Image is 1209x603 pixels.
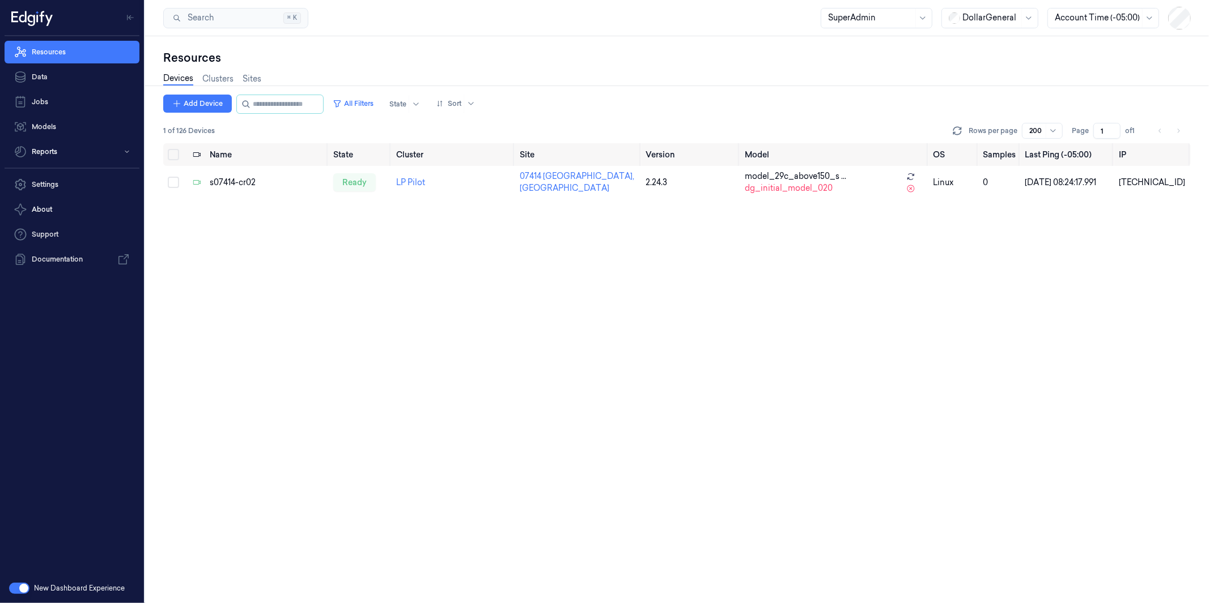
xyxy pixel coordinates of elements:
[168,177,179,188] button: Select row
[5,116,139,138] a: Models
[1025,177,1110,189] div: [DATE] 08:24:17.991
[520,171,634,193] a: 07414 [GEOGRAPHIC_DATA], [GEOGRAPHIC_DATA]
[740,143,928,166] th: Model
[333,173,376,191] div: ready
[329,143,392,166] th: State
[163,95,232,113] button: Add Device
[745,182,833,194] span: dg_initial_model_020
[163,72,193,85] a: Devices
[243,73,261,85] a: Sites
[983,177,1016,189] div: 0
[515,143,642,166] th: Site
[5,223,139,246] a: Support
[929,143,979,166] th: OS
[1072,126,1089,136] span: Page
[979,143,1021,166] th: Samples
[210,177,324,189] div: s07414-cr02
[5,140,139,163] button: Reports
[5,91,139,113] a: Jobs
[642,143,741,166] th: Version
[328,95,378,113] button: All Filters
[202,73,234,85] a: Clusters
[5,198,139,221] button: About
[5,248,139,271] a: Documentation
[1152,123,1186,139] nav: pagination
[934,177,974,189] p: linux
[646,177,736,189] div: 2.24.3
[121,8,139,27] button: Toggle Navigation
[1119,177,1186,189] div: [TECHNICAL_ID]
[1125,126,1143,136] span: of 1
[745,170,846,182] span: model_29c_above150_s ...
[396,177,425,187] a: LP Pilot
[392,143,515,166] th: Cluster
[969,126,1017,136] p: Rows per page
[5,173,139,196] a: Settings
[163,50,1191,66] div: Resources
[168,149,179,160] button: Select all
[163,126,215,136] span: 1 of 126 Devices
[5,41,139,63] a: Resources
[183,12,214,24] span: Search
[5,66,139,88] a: Data
[163,8,308,28] button: Search⌘K
[1021,143,1114,166] th: Last Ping (-05:00)
[205,143,329,166] th: Name
[1114,143,1191,166] th: IP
